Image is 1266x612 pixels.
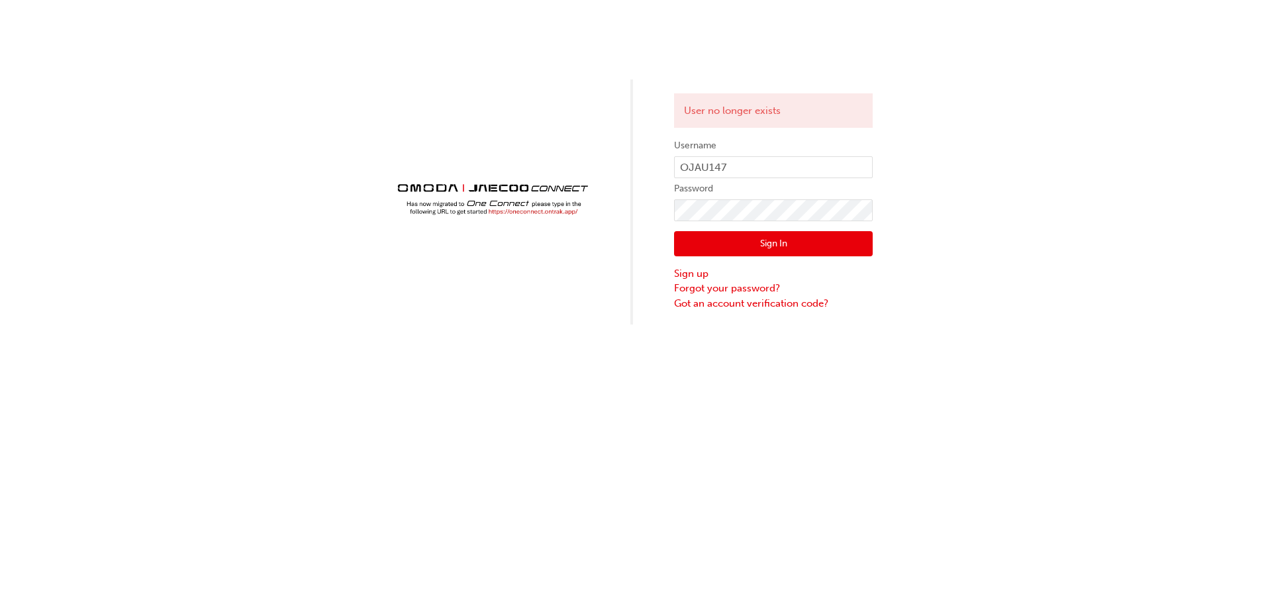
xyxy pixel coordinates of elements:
[674,156,873,179] input: Username
[674,181,873,197] label: Password
[674,266,873,281] a: Sign up
[674,296,873,311] a: Got an account verification code?
[674,93,873,128] div: User no longer exists
[674,281,873,296] a: Forgot your password?
[674,138,873,154] label: Username
[393,165,592,220] img: Trak
[674,231,873,256] button: Sign In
